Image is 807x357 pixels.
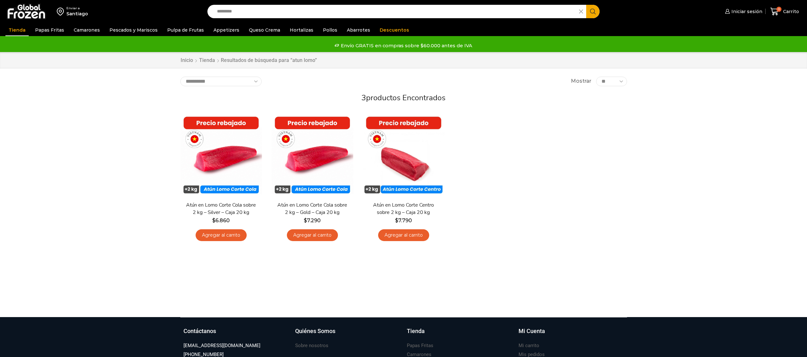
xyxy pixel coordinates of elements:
[378,229,429,241] a: Agregar al carrito: “Atún en Lomo Corte Centro sobre 2 kg - Caja 20 kg”
[210,24,243,36] a: Appetizers
[730,8,762,15] span: Iniciar sesión
[183,342,260,349] h3: [EMAIL_ADDRESS][DOMAIN_NAME]
[395,217,412,224] bdi: 7.790
[183,327,289,342] a: Contáctanos
[519,341,539,350] a: Mi carrito
[212,217,215,224] span: $
[246,24,283,36] a: Queso Crema
[519,342,539,349] h3: Mi carrito
[180,77,262,86] select: Pedido de la tienda
[295,341,328,350] a: Sobre nosotros
[723,5,762,18] a: Iniciar sesión
[183,327,216,335] h3: Contáctanos
[295,327,400,342] a: Quiénes Somos
[71,24,103,36] a: Camarones
[180,57,317,64] nav: Breadcrumb
[199,57,215,64] a: Tienda
[221,57,317,63] h1: Resultados de búsqueda para “atun lomo”
[57,6,66,17] img: address-field-icon.svg
[776,7,781,12] span: 0
[184,201,258,216] a: Atún en Lomo Corte Cola sobre 2 kg – Silver – Caja 20 kg
[407,342,433,349] h3: Papas Fritas
[287,24,317,36] a: Hortalizas
[196,229,247,241] a: Agregar al carrito: “Atún en Lomo Corte Cola sobre 2 kg - Silver - Caja 20 kg”
[66,6,88,11] div: Enviar a
[366,93,445,103] span: productos encontrados
[571,78,591,85] span: Mostrar
[769,4,801,19] a: 0 Carrito
[287,229,338,241] a: Agregar al carrito: “Atún en Lomo Corte Cola sobre 2 kg - Gold – Caja 20 kg”
[295,327,335,335] h3: Quiénes Somos
[519,327,545,335] h3: Mi Cuenta
[66,11,88,17] div: Santiago
[519,327,624,342] a: Mi Cuenta
[106,24,161,36] a: Pescados y Mariscos
[586,5,600,18] button: Search button
[320,24,340,36] a: Pollos
[407,327,512,342] a: Tienda
[304,217,321,224] bdi: 7.290
[212,217,230,224] bdi: 6.860
[395,217,398,224] span: $
[32,24,67,36] a: Papas Fritas
[781,8,799,15] span: Carrito
[367,201,440,216] a: Atún en Lomo Corte Centro sobre 2 kg – Caja 20 kg
[183,341,260,350] a: [EMAIL_ADDRESS][DOMAIN_NAME]
[377,24,412,36] a: Descuentos
[304,217,307,224] span: $
[407,341,433,350] a: Papas Fritas
[407,327,425,335] h3: Tienda
[180,57,193,64] a: Inicio
[5,24,29,36] a: Tienda
[295,342,328,349] h3: Sobre nosotros
[164,24,207,36] a: Pulpa de Frutas
[344,24,373,36] a: Abarrotes
[275,201,349,216] a: Atún en Lomo Corte Cola sobre 2 kg – Gold – Caja 20 kg
[362,93,366,103] span: 3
